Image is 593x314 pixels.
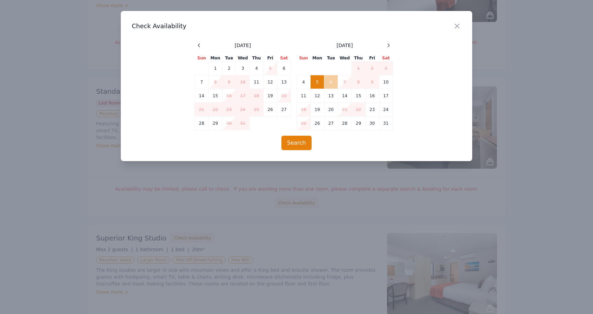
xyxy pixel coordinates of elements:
[365,55,379,61] th: Fri
[277,75,291,89] td: 13
[250,103,264,116] td: 25
[195,89,209,103] td: 14
[338,89,352,103] td: 14
[297,55,311,61] th: Sun
[222,103,236,116] td: 23
[264,103,277,116] td: 26
[236,55,250,61] th: Wed
[236,61,250,75] td: 3
[236,89,250,103] td: 17
[311,89,324,103] td: 12
[132,22,461,30] h3: Check Availability
[324,103,338,116] td: 20
[337,42,353,49] span: [DATE]
[250,89,264,103] td: 18
[379,55,393,61] th: Sat
[365,61,379,75] td: 2
[236,116,250,130] td: 31
[352,55,365,61] th: Thu
[352,116,365,130] td: 29
[209,75,222,89] td: 8
[379,103,393,116] td: 24
[311,55,324,61] th: Mon
[236,103,250,116] td: 24
[195,55,209,61] th: Sun
[264,55,277,61] th: Fri
[195,75,209,89] td: 7
[338,55,352,61] th: Wed
[297,116,311,130] td: 25
[338,103,352,116] td: 21
[222,75,236,89] td: 9
[209,61,222,75] td: 1
[209,89,222,103] td: 15
[379,61,393,75] td: 3
[222,89,236,103] td: 16
[365,116,379,130] td: 30
[311,75,324,89] td: 5
[264,89,277,103] td: 19
[324,55,338,61] th: Tue
[311,116,324,130] td: 26
[297,75,311,89] td: 4
[352,103,365,116] td: 22
[297,89,311,103] td: 11
[365,75,379,89] td: 9
[352,75,365,89] td: 8
[222,61,236,75] td: 2
[222,116,236,130] td: 30
[352,61,365,75] td: 1
[379,116,393,130] td: 31
[235,42,251,49] span: [DATE]
[365,103,379,116] td: 23
[379,75,393,89] td: 10
[195,116,209,130] td: 28
[311,103,324,116] td: 19
[338,75,352,89] td: 7
[338,116,352,130] td: 28
[250,61,264,75] td: 4
[297,103,311,116] td: 18
[236,75,250,89] td: 10
[209,55,222,61] th: Mon
[209,103,222,116] td: 22
[277,61,291,75] td: 6
[324,89,338,103] td: 13
[379,89,393,103] td: 17
[324,75,338,89] td: 6
[264,61,277,75] td: 5
[277,55,291,61] th: Sat
[264,75,277,89] td: 12
[250,75,264,89] td: 11
[365,89,379,103] td: 16
[277,103,291,116] td: 27
[195,103,209,116] td: 21
[281,136,312,150] button: Search
[250,55,264,61] th: Thu
[352,89,365,103] td: 15
[209,116,222,130] td: 29
[277,89,291,103] td: 20
[222,55,236,61] th: Tue
[324,116,338,130] td: 27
